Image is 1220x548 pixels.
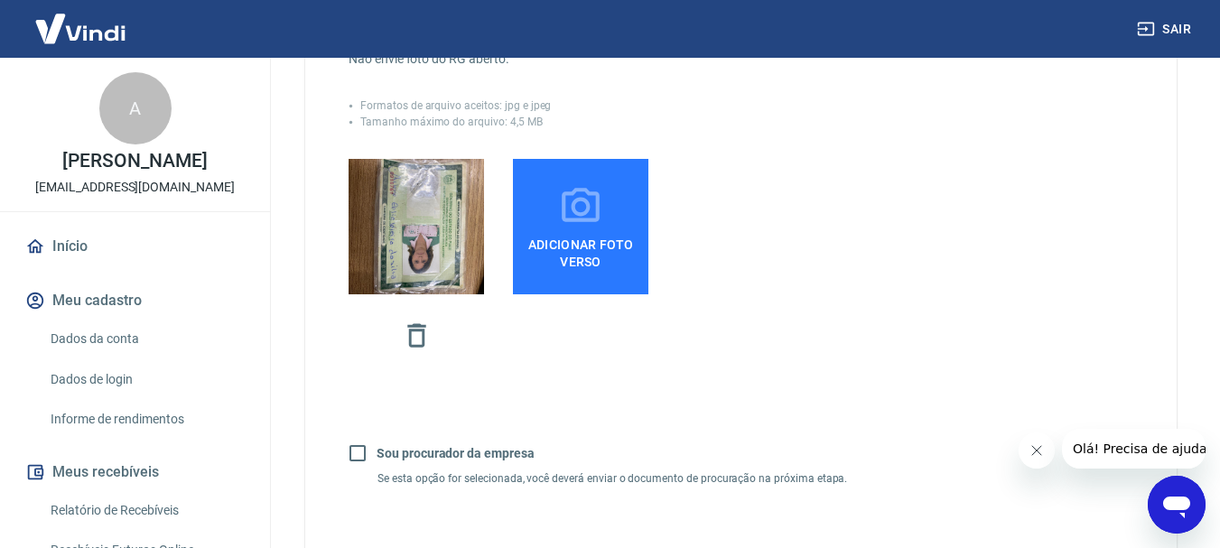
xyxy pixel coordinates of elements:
b: Sou procurador da empresa [377,446,535,460]
button: Meu cadastro [22,281,248,320]
a: Informe de rendimentos [43,401,248,438]
a: Dados de login [43,361,248,398]
span: Adicionar foto verso [520,229,641,270]
img: Imagem anexada [349,136,484,317]
p: Formatos de arquivo aceitos: jpg e jpeg [360,98,551,114]
p: [PERSON_NAME] [62,152,207,171]
div: A [99,72,172,144]
span: Olá! Precisa de ajuda? [11,13,152,27]
a: Relatório de Recebíveis [43,492,248,529]
button: Sair [1133,13,1198,46]
iframe: Fechar mensagem [1019,432,1055,469]
p: Tamanho máximo do arquivo: 4,5 MB [360,114,543,130]
a: Dados da conta [43,320,248,358]
a: Início [22,227,248,266]
label: Adicionar foto verso [513,159,648,294]
p: Se esta opção for selecionada, você deverá enviar o documento de procuração na próxima etapa. [377,472,862,485]
iframe: Mensagem da empresa [1062,429,1206,469]
img: Vindi [22,1,139,56]
p: [EMAIL_ADDRESS][DOMAIN_NAME] [35,178,235,197]
iframe: Botão para abrir a janela de mensagens [1148,476,1206,534]
button: Meus recebíveis [22,452,248,492]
